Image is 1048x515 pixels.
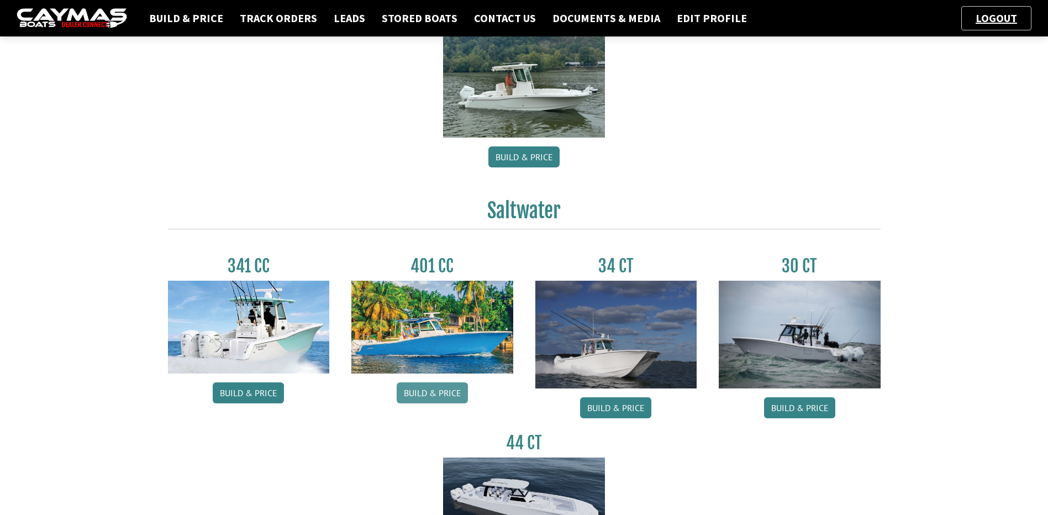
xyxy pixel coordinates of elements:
h3: 30 CT [719,256,881,276]
h3: 401 CC [351,256,513,276]
a: Build & Price [580,397,651,418]
img: Caymas_34_CT_pic_1.jpg [535,281,697,388]
h3: 44 CT [443,433,605,453]
a: Build & Price [764,397,835,418]
img: 30_CT_photo_shoot_for_caymas_connect.jpg [719,281,881,388]
h3: 34 CT [535,256,697,276]
a: Build & Price [397,382,468,403]
img: caymas-dealer-connect-2ed40d3bc7270c1d8d7ffb4b79bf05adc795679939227970def78ec6f6c03838.gif [17,8,127,29]
a: Build & Price [213,382,284,403]
a: Logout [970,11,1023,25]
img: 401CC_thumb.pg.jpg [351,281,513,374]
a: Edit Profile [671,11,752,25]
a: Leads [328,11,371,25]
a: Documents & Media [547,11,666,25]
h2: Saltwater [168,198,881,229]
a: Build & Price [144,11,229,25]
a: Build & Price [488,146,560,167]
h3: 341 CC [168,256,330,276]
a: Track Orders [234,11,323,25]
a: Contact Us [468,11,541,25]
img: 341CC-thumbjpg.jpg [168,281,330,374]
img: 24_HB_thumbnail.jpg [443,16,605,137]
a: Stored Boats [376,11,463,25]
